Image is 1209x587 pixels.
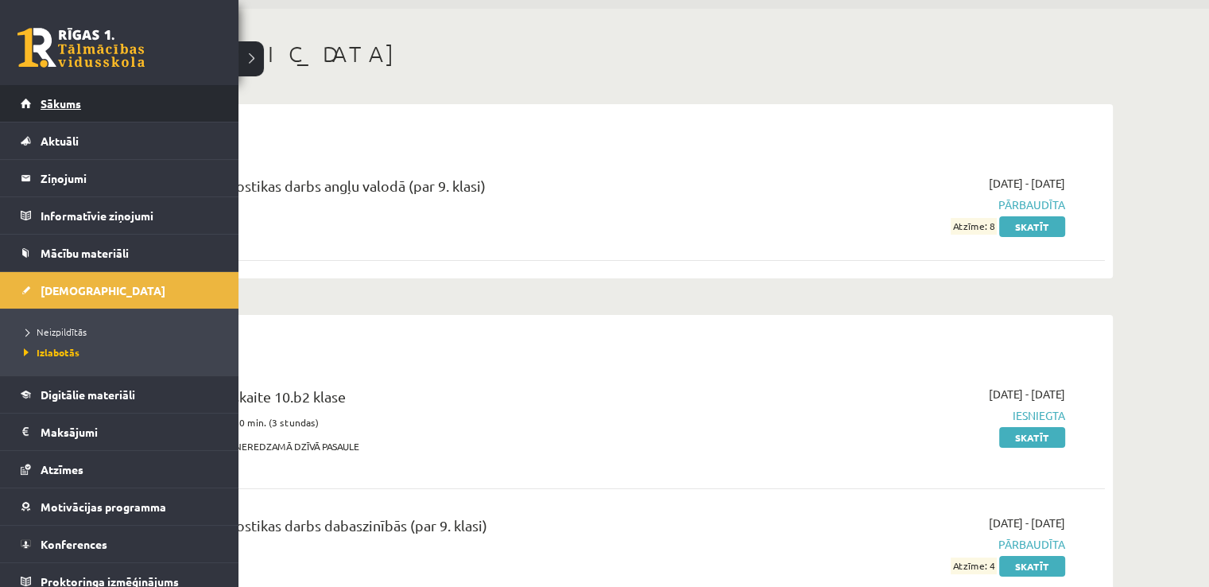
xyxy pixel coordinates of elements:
a: Aktuāli [21,122,219,159]
span: Izlabotās [20,346,79,359]
a: Maksājumi [21,414,219,450]
a: Sākums [21,85,219,122]
div: Dabaszinības 1. ieskaite 10.b2 klase [119,386,742,415]
p: Tēma: PASAULE AP MUMS. NEREDZAMĀ DZĪVĀ PASAULE [119,439,742,453]
span: Mācību materiāli [41,246,129,260]
span: [DATE] - [DATE] [989,515,1065,531]
legend: Ziņojumi [41,160,219,196]
a: Motivācijas programma [21,488,219,525]
span: Atzīmes [41,462,83,476]
a: Skatīt [999,556,1065,577]
a: Informatīvie ziņojumi [21,197,219,234]
span: Pārbaudīta [765,196,1065,213]
a: Konferences [21,526,219,562]
span: Neizpildītās [20,325,87,338]
span: Atzīme: 8 [951,218,997,235]
p: Ieskaites pildīšanas laiks 180 min. (3 stundas) [119,415,742,430]
a: Rīgas 1. Tālmācības vidusskola [17,28,145,68]
a: Digitālie materiāli [21,376,219,413]
a: Skatīt [999,427,1065,448]
div: 10.b2 klases diagnostikas darbs dabaszinībās (par 9. klasi) [119,515,742,544]
a: Ziņojumi [21,160,219,196]
span: [DATE] - [DATE] [989,386,1065,402]
span: Pārbaudīta [765,536,1065,553]
span: Digitālie materiāli [41,387,135,402]
a: Izlabotās [20,345,223,360]
a: Mācību materiāli [21,235,219,271]
span: Iesniegta [765,407,1065,424]
a: Neizpildītās [20,325,223,339]
span: Konferences [41,537,107,551]
h1: [DEMOGRAPHIC_DATA] [95,41,1113,68]
legend: Maksājumi [41,414,219,450]
a: Skatīt [999,216,1065,237]
div: 10.b2 klases diagnostikas darbs angļu valodā (par 9. klasi) [119,175,742,204]
legend: Informatīvie ziņojumi [41,197,219,234]
span: Atzīme: 4 [951,558,997,574]
span: [DATE] - [DATE] [989,175,1065,192]
span: Motivācijas programma [41,500,166,514]
a: [DEMOGRAPHIC_DATA] [21,272,219,309]
a: Atzīmes [21,451,219,488]
span: Sākums [41,96,81,111]
span: [DEMOGRAPHIC_DATA] [41,283,165,297]
span: Aktuāli [41,134,79,148]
